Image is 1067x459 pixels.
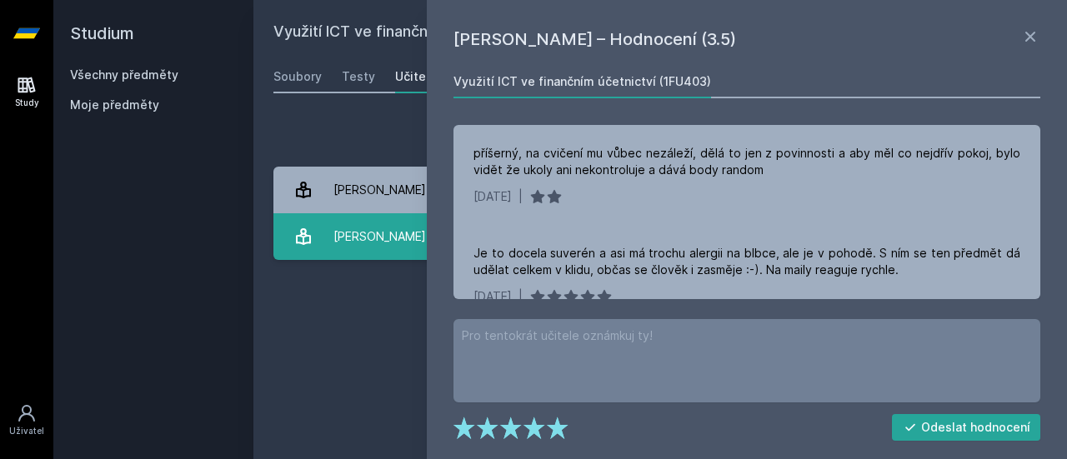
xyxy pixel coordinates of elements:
div: Je to docela suverén a asi má trochu alergii na blbce, ale je v pohodě. S ním se ten předmět dá u... [473,245,1020,278]
a: Učitelé [395,60,437,93]
div: | [518,188,523,205]
div: Testy [342,68,375,85]
div: [PERSON_NAME] [333,220,426,253]
a: Study [3,67,50,117]
div: Učitelé [395,68,437,85]
div: Soubory [273,68,322,85]
h2: Využití ICT ve finančním účetnictví (1FU403) [273,20,860,47]
div: Uživatel [9,425,44,437]
a: Soubory [273,60,322,93]
a: Uživatel [3,395,50,446]
div: příšerný, na cvičení mu vůbec nezáleží, dělá to jen z povinnosti a aby měl co nejdřív pokoj, bylo... [473,145,1020,178]
div: Study [15,97,39,109]
a: Testy [342,60,375,93]
a: [PERSON_NAME] 6 hodnocení 3.5 [273,167,1047,213]
a: [PERSON_NAME] 5 hodnocení 4.6 [273,213,1047,260]
div: [PERSON_NAME] [333,173,426,207]
span: Moje předměty [70,97,159,113]
div: [DATE] [473,188,512,205]
a: Všechny předměty [70,67,178,82]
